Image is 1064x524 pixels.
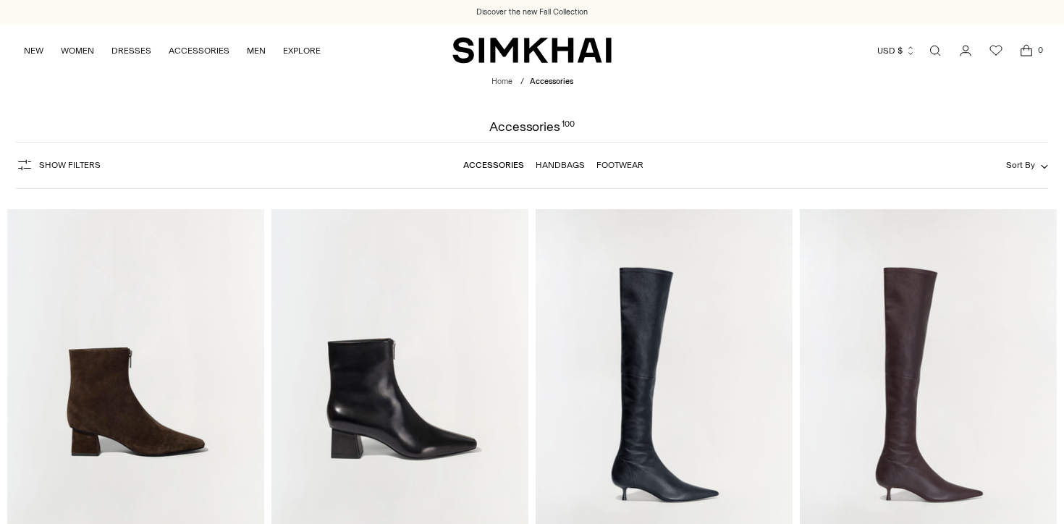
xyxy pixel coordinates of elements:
nav: breadcrumbs [491,76,573,88]
a: Footwear [596,160,643,170]
a: Home [491,77,512,86]
a: DRESSES [111,35,151,67]
a: Open cart modal [1012,36,1041,65]
button: Sort By [1006,157,1048,173]
a: ACCESSORIES [169,35,229,67]
div: / [520,76,524,88]
a: NEW [24,35,43,67]
a: Wishlist [981,36,1010,65]
a: Discover the new Fall Collection [476,7,588,18]
a: EXPLORE [283,35,321,67]
span: Show Filters [39,160,101,170]
nav: Linked collections [463,150,643,180]
a: Accessories [463,160,524,170]
button: Show Filters [16,153,101,177]
span: 0 [1034,43,1047,56]
a: WOMEN [61,35,94,67]
h1: Accessories [489,120,574,133]
span: Accessories [530,77,573,86]
a: SIMKHAI [452,36,612,64]
span: Sort By [1006,160,1035,170]
a: Open search modal [921,36,950,65]
a: MEN [247,35,266,67]
button: USD $ [877,35,916,67]
a: Handbags [536,160,585,170]
a: Go to the account page [951,36,980,65]
div: 100 [562,120,575,133]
